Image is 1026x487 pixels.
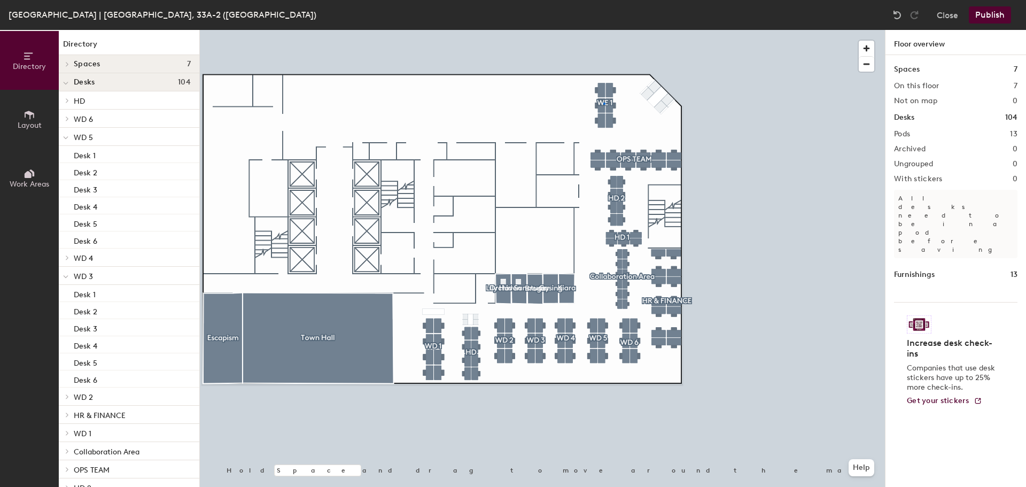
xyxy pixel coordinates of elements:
span: 104 [178,78,191,87]
img: Undo [892,10,903,20]
h1: Furnishings [894,269,935,281]
p: Companies that use desk stickers have up to 25% more check-ins. [907,364,998,392]
img: Sticker logo [907,315,931,334]
p: Desk 5 [74,217,97,229]
span: Layout [18,121,42,130]
h2: 0 [1013,97,1017,105]
button: Close [937,6,958,24]
span: Spaces [74,60,100,68]
span: HR & FINANCE [74,411,126,420]
p: Desk 6 [74,234,97,246]
p: Desk 1 [74,148,96,160]
span: Directory [13,62,46,71]
h2: Ungrouped [894,160,934,168]
span: Work Areas [10,180,49,189]
img: Redo [909,10,920,20]
h2: Archived [894,145,926,153]
span: Collaboration Area [74,447,139,457]
span: OPS TEAM [74,466,110,475]
h2: Not on map [894,97,937,105]
span: WD 1 [74,429,91,438]
h2: 7 [1014,82,1017,90]
span: WD 5 [74,133,93,142]
p: All desks need to be in a pod before saving [894,190,1017,258]
span: Get your stickers [907,396,969,405]
span: HD [74,97,85,106]
h4: Increase desk check-ins [907,338,998,359]
div: [GEOGRAPHIC_DATA] | [GEOGRAPHIC_DATA], 33A-2 ([GEOGRAPHIC_DATA]) [9,8,316,21]
span: WD 3 [74,272,93,281]
h2: 0 [1013,175,1017,183]
p: Desk 3 [74,321,97,334]
p: Desk 5 [74,355,97,368]
h2: On this floor [894,82,939,90]
span: WD 4 [74,254,93,263]
h1: Floor overview [885,30,1026,55]
h2: Pods [894,130,910,138]
h1: Directory [59,38,199,55]
p: Desk 2 [74,165,97,177]
h2: 0 [1013,145,1017,153]
span: WD 2 [74,393,93,402]
a: Get your stickers [907,397,982,406]
h1: 104 [1005,112,1017,123]
p: Desk 3 [74,182,97,195]
h2: 0 [1013,160,1017,168]
p: Desk 4 [74,199,97,212]
p: Desk 6 [74,373,97,385]
span: 7 [187,60,191,68]
span: WD 6 [74,115,93,124]
p: Desk 2 [74,304,97,316]
h1: Desks [894,112,914,123]
span: Desks [74,78,95,87]
h2: 13 [1010,130,1017,138]
p: Desk 4 [74,338,97,351]
button: Help [849,459,874,476]
h1: Spaces [894,64,920,75]
h2: With stickers [894,175,943,183]
h1: 7 [1014,64,1017,75]
button: Publish [969,6,1011,24]
h1: 13 [1011,269,1017,281]
p: Desk 1 [74,287,96,299]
